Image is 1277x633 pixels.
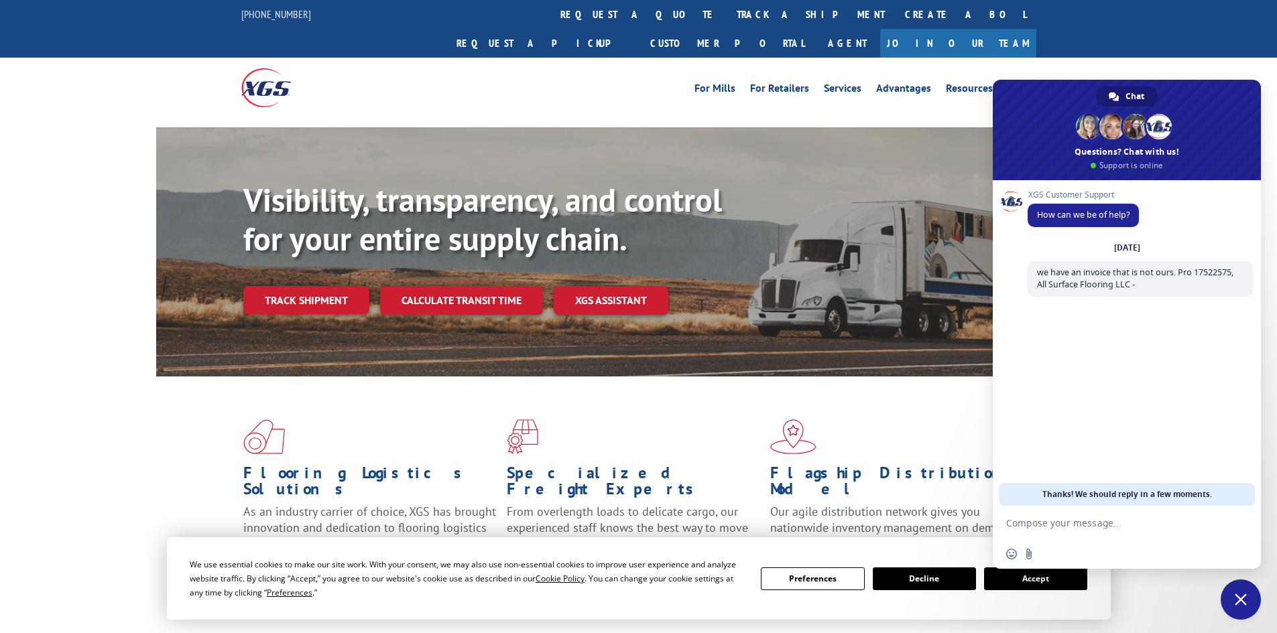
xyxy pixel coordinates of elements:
[770,465,1024,504] h1: Flagship Distribution Model
[984,567,1087,590] button: Accept
[640,29,814,58] a: Customer Portal
[750,83,809,98] a: For Retailers
[1126,86,1144,107] span: Chat
[1028,190,1139,200] span: XGS Customer Support
[876,83,931,98] a: Advantages
[1024,549,1034,559] span: Send a file
[814,29,880,58] a: Agent
[190,557,745,600] div: We use essential cookies to make our site work. With your consent, we may also use non-essential ...
[1097,86,1158,107] div: Chat
[536,573,585,584] span: Cookie Policy
[770,419,816,454] img: xgs-icon-flagship-distribution-model-red
[1221,579,1261,620] div: Close chat
[380,286,543,315] a: Calculate transit time
[1114,244,1140,252] div: [DATE]
[946,83,993,98] a: Resources
[694,83,735,98] a: For Mills
[824,83,861,98] a: Services
[1006,549,1017,559] span: Insert an emoji
[880,29,1036,58] a: Join Our Team
[1037,267,1233,290] span: we have an invoice that is not ours. Pro 17522575, All Surface Flooring LLC -
[167,537,1111,620] div: Cookie Consent Prompt
[243,465,497,504] h1: Flooring Logistics Solutions
[873,567,976,590] button: Decline
[507,419,538,454] img: xgs-icon-focused-on-flooring-red
[507,504,760,563] p: From overlength loads to delicate cargo, our experienced staff knows the best way to move your fr...
[1042,483,1212,506] span: Thanks! We should reply in a few moments.
[761,567,864,590] button: Preferences
[554,286,668,315] a: XGS ASSISTANT
[243,286,369,314] a: Track shipment
[243,179,722,259] b: Visibility, transparency, and control for your entire supply chain.
[243,504,496,551] span: As an industry carrier of choice, XGS has brought innovation and dedication to flooring logistics...
[1037,209,1130,220] span: How can we be of help?
[1006,517,1218,529] textarea: Compose your message...
[241,7,311,21] a: [PHONE_NUMBER]
[446,29,640,58] a: Request a pickup
[507,465,760,504] h1: Specialized Freight Experts
[770,504,1017,535] span: Our agile distribution network gives you nationwide inventory management on demand.
[267,587,312,598] span: Preferences
[243,419,285,454] img: xgs-icon-total-supply-chain-intelligence-red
